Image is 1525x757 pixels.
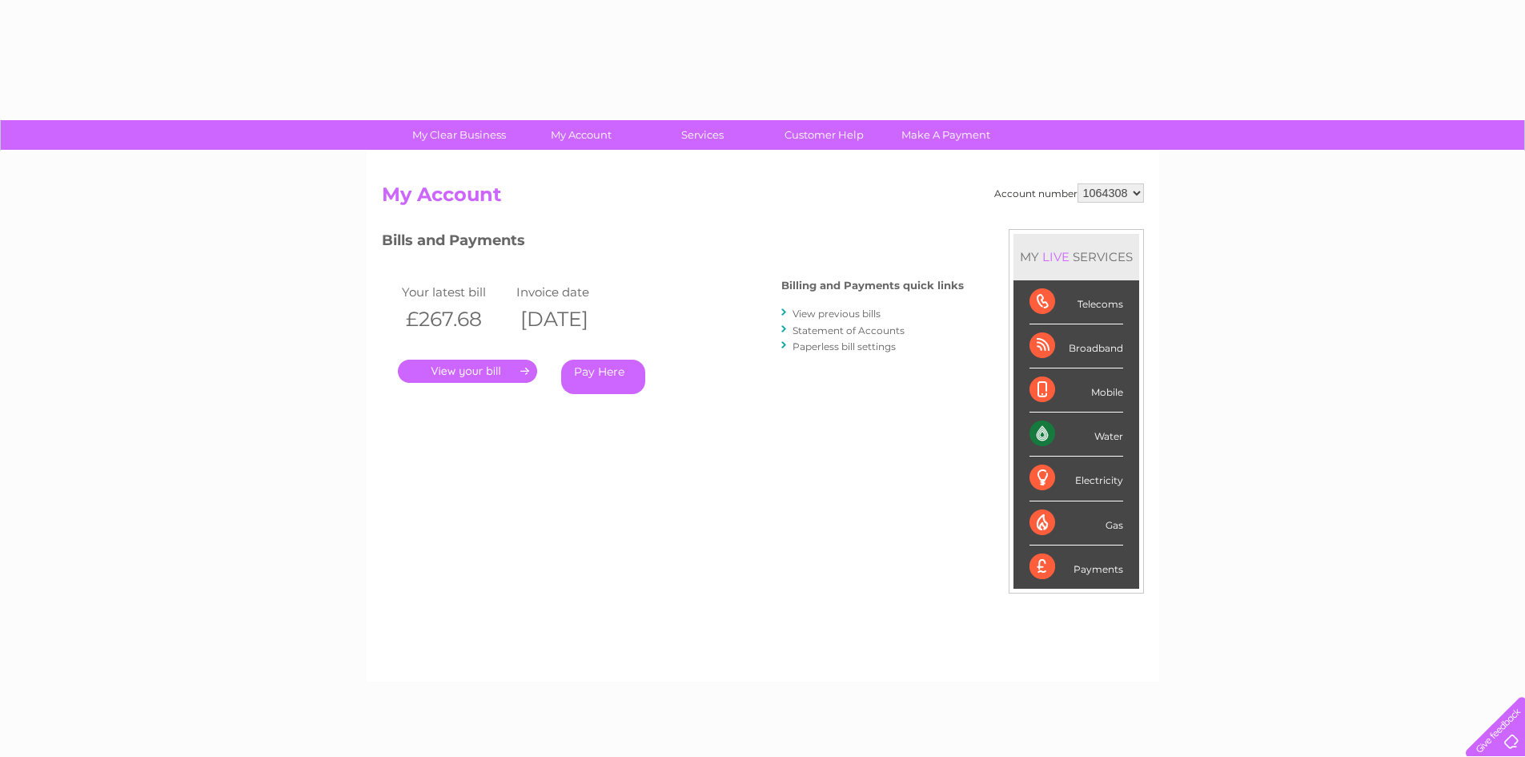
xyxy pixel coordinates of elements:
div: Broadband [1029,324,1123,368]
a: Paperless bill settings [793,340,896,352]
div: Electricity [1029,457,1123,501]
div: Water [1029,413,1123,457]
td: Invoice date [512,281,628,303]
div: LIVE [1039,249,1073,264]
div: Gas [1029,501,1123,546]
div: MY SERVICES [1013,234,1139,280]
div: Telecoms [1029,280,1123,324]
h2: My Account [382,183,1144,214]
a: Services [636,120,769,150]
h4: Billing and Payments quick links [781,280,964,292]
a: Make A Payment [880,120,1012,150]
div: Mobile [1029,368,1123,413]
a: View previous bills [793,308,881,320]
div: Payments [1029,546,1123,589]
h3: Bills and Payments [382,229,964,257]
td: Your latest bill [398,281,513,303]
th: [DATE] [512,303,628,336]
a: My Account [515,120,647,150]
a: Customer Help [758,120,890,150]
th: £267.68 [398,303,513,336]
a: My Clear Business [393,120,525,150]
div: Account number [994,183,1144,203]
a: . [398,360,537,383]
a: Pay Here [561,360,645,394]
a: Statement of Accounts [793,324,905,336]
